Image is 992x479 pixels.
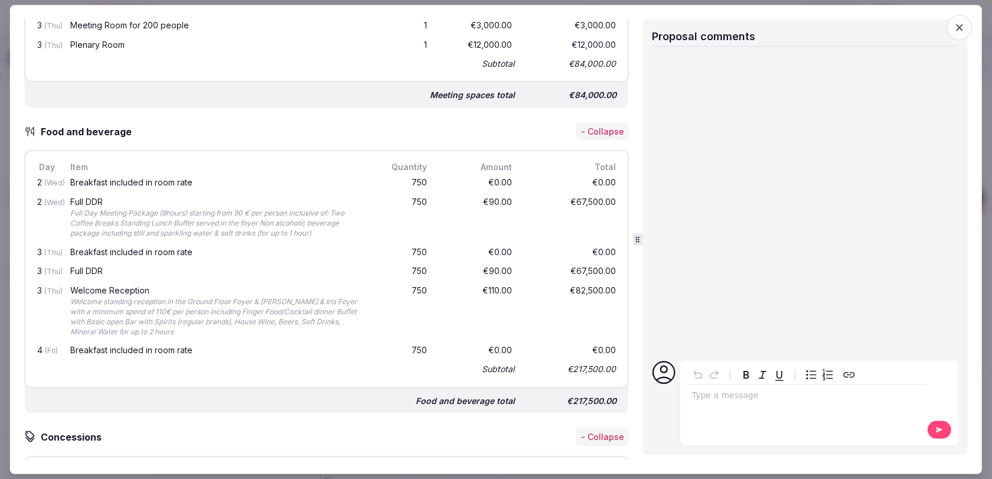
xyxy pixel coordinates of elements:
[373,284,429,339] div: 750
[482,57,514,69] div: Subtotal
[524,195,618,240] div: €67,500.00
[35,284,58,339] div: 3
[820,367,836,383] button: Numbered list
[524,176,618,191] div: €0.00
[439,176,514,191] div: €0.00
[482,363,514,375] div: Subtotal
[44,267,63,276] span: (Thu)
[70,346,361,354] div: Breakfast included in room rate
[70,297,361,337] div: Welcome standing reception in the Ground Floor Foyer & [PERSON_NAME] & Iris Foyer with a minimum ...
[416,395,515,406] div: Food and beverage total
[524,361,618,377] div: €217,500.00
[687,385,928,409] div: editable markdown
[373,19,429,34] div: 1
[803,367,820,383] button: Bulleted list
[44,198,65,207] span: (Wed)
[439,284,514,339] div: €110.00
[439,344,514,359] div: €0.00
[524,161,618,174] div: Total
[36,124,143,138] h3: Food and beverage
[68,161,363,174] div: Item
[35,195,58,240] div: 2
[373,176,429,191] div: 750
[524,284,618,339] div: €82,500.00
[524,265,618,279] div: €67,500.00
[44,21,63,30] span: (Thu)
[70,198,361,206] div: Full DDR
[70,208,361,238] div: Full Day Meeting Package (8hours) starting from 90 € per person inclusive of: Two Coffee Breaks S...
[35,38,58,53] div: 3
[524,19,618,34] div: €3,000.00
[373,344,429,359] div: 750
[45,346,58,355] span: (Fri)
[439,265,514,279] div: €90.00
[524,344,618,359] div: €0.00
[841,367,857,383] button: Create link
[35,344,58,359] div: 4
[35,176,58,191] div: 2
[439,19,514,34] div: €3,000.00
[439,161,514,174] div: Amount
[576,428,629,447] button: - Collapse
[35,161,58,174] div: Day
[430,89,515,101] div: Meeting spaces total
[373,245,429,260] div: 750
[771,367,788,383] button: Underline
[44,286,63,295] span: (Thu)
[35,245,58,260] div: 3
[524,392,619,409] div: €217,500.00
[373,195,429,240] div: 750
[70,267,361,275] div: Full DDR
[373,161,429,174] div: Quantity
[576,122,629,141] button: - Collapse
[70,40,361,48] div: Plenary Room
[524,87,619,103] div: €84,000.00
[35,265,58,279] div: 3
[524,245,618,260] div: €0.00
[755,367,771,383] button: Italic
[524,38,618,53] div: €12,000.00
[652,30,755,42] span: Proposal comments
[803,367,836,383] div: toggle group
[44,247,63,256] span: (Thu)
[36,430,113,444] h3: Concessions
[44,40,63,49] span: (Thu)
[439,195,514,240] div: €90.00
[439,38,514,53] div: €12,000.00
[70,178,361,187] div: Breakfast included in room rate
[439,245,514,260] div: €0.00
[44,178,65,187] span: (Wed)
[373,265,429,279] div: 750
[70,286,361,295] div: Welcome Reception
[35,19,58,34] div: 3
[70,247,361,256] div: Breakfast included in room rate
[524,55,618,71] div: €84,000.00
[738,367,755,383] button: Bold
[373,38,429,53] div: 1
[70,21,361,30] div: Meeting Room for 200 people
